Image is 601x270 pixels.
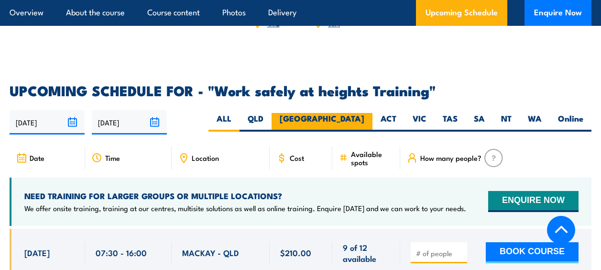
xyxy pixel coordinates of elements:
[486,242,579,263] button: BOOK COURSE
[192,154,219,162] span: Location
[328,17,340,28] a: WA
[550,113,591,132] label: Online
[92,110,167,135] input: To date
[420,154,481,162] span: How many people?
[30,154,44,162] span: Date
[96,247,147,258] span: 07:30 - 16:00
[404,113,435,132] label: VIC
[24,191,466,201] h4: NEED TRAINING FOR LARGER GROUPS OR MULTIPLE LOCATIONS?
[290,154,304,162] span: Cost
[435,113,466,132] label: TAS
[343,242,390,264] span: 9 of 12 available
[240,113,272,132] label: QLD
[272,113,372,132] label: [GEOGRAPHIC_DATA]
[493,113,520,132] label: NT
[10,84,591,96] h2: UPCOMING SCHEDULE FOR - "Work safely at heights Training"
[208,113,240,132] label: ALL
[488,191,579,212] button: ENQUIRE NOW
[10,110,85,135] input: From date
[182,247,239,258] span: MACKAY - QLD
[416,248,464,258] input: # of people
[24,247,50,258] span: [DATE]
[466,113,493,132] label: SA
[280,247,311,258] span: $210.00
[520,113,550,132] label: WA
[267,17,280,28] a: VIC
[351,150,393,166] span: Available spots
[24,203,466,213] p: We offer onsite training, training at our centres, multisite solutions as well as online training...
[105,154,120,162] span: Time
[372,113,404,132] label: ACT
